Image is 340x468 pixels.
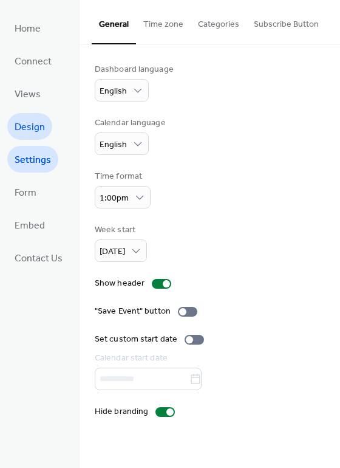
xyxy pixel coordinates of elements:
div: Calendar language [95,117,166,129]
div: Hide branding [95,405,148,418]
a: Embed [7,212,52,238]
span: Home [15,19,41,39]
a: Home [7,15,48,41]
span: English [100,137,127,153]
span: Views [15,85,41,105]
div: Dashboard language [95,63,174,76]
div: Show header [95,277,144,290]
span: Design [15,118,45,137]
span: Contact Us [15,249,63,269]
a: Settings [7,146,58,173]
a: Contact Us [7,244,70,271]
span: Form [15,184,36,203]
div: "Save Event" button [95,305,171,318]
span: Embed [15,216,45,236]
div: Calendar start date [95,352,322,365]
a: Connect [7,47,59,74]
div: Week start [95,224,144,236]
div: Time format [95,170,148,183]
span: English [100,83,127,100]
span: 1:00pm [100,190,129,207]
a: Views [7,80,48,107]
a: Design [7,113,52,140]
span: [DATE] [100,244,125,260]
a: Form [7,179,44,205]
span: Settings [15,151,51,170]
span: Connect [15,52,52,72]
div: Set custom start date [95,333,177,346]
